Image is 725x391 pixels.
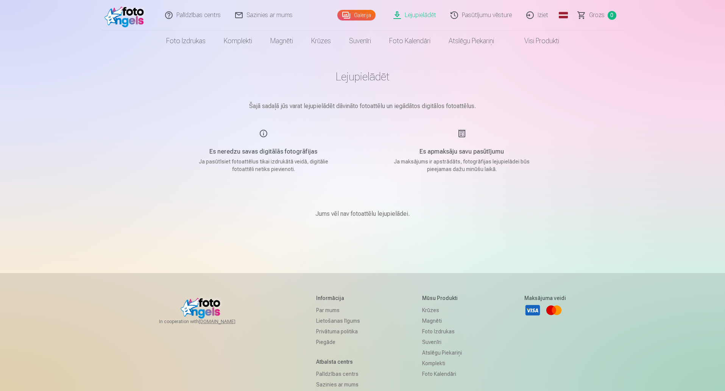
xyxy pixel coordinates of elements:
a: Atslēgu piekariņi [422,347,462,358]
a: Foto kalendāri [422,369,462,379]
h5: Es neredzu savas digitālās fotogrāfijas [192,147,335,156]
a: Piegāde [316,337,360,347]
a: Magnēti [261,30,302,52]
h5: Maksājuma veidi [524,294,566,302]
a: Atslēgu piekariņi [440,30,503,52]
a: Krūzes [302,30,340,52]
a: Komplekti [215,30,261,52]
a: Privātuma politika [316,326,360,337]
a: Visa [524,302,541,319]
h5: Mūsu produkti [422,294,462,302]
a: Foto izdrukas [157,30,215,52]
p: Ja maksājums ir apstrādāts, fotogrāfijas lejupielādei būs pieejamas dažu minūšu laikā. [390,158,534,173]
p: Šajā sadaļā jūs varat lejupielādēt dāvināto fotoattēlu un iegādātos digitālos fotoattēlus. [173,102,552,111]
a: Komplekti [422,358,462,369]
a: Lietošanas līgums [316,316,360,326]
p: Ja pasūtīsiet fotoattēlus tikai izdrukātā veidā, digitālie fotoattēli netiks pievienoti. [192,158,335,173]
a: Foto kalendāri [380,30,440,52]
span: Grozs [589,11,605,20]
span: 0 [608,11,616,20]
a: Palīdzības centrs [316,369,360,379]
a: Suvenīri [422,337,462,347]
span: In cooperation with [159,319,254,325]
a: [DOMAIN_NAME] [199,319,254,325]
a: Foto izdrukas [422,326,462,337]
h5: Atbalsta centrs [316,358,360,366]
a: Krūzes [422,305,462,316]
a: Sazinies ar mums [316,379,360,390]
h5: Es apmaksāju savu pasūtījumu [390,147,534,156]
a: Galerija [337,10,376,20]
a: Magnēti [422,316,462,326]
a: Mastercard [546,302,562,319]
a: Par mums [316,305,360,316]
h5: Informācija [316,294,360,302]
img: /fa1 [104,3,148,27]
a: Suvenīri [340,30,380,52]
a: Visi produkti [503,30,568,52]
p: Jums vēl nav fotoattēlu lejupielādei. [315,209,410,218]
h1: Lejupielādēt [173,70,552,83]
